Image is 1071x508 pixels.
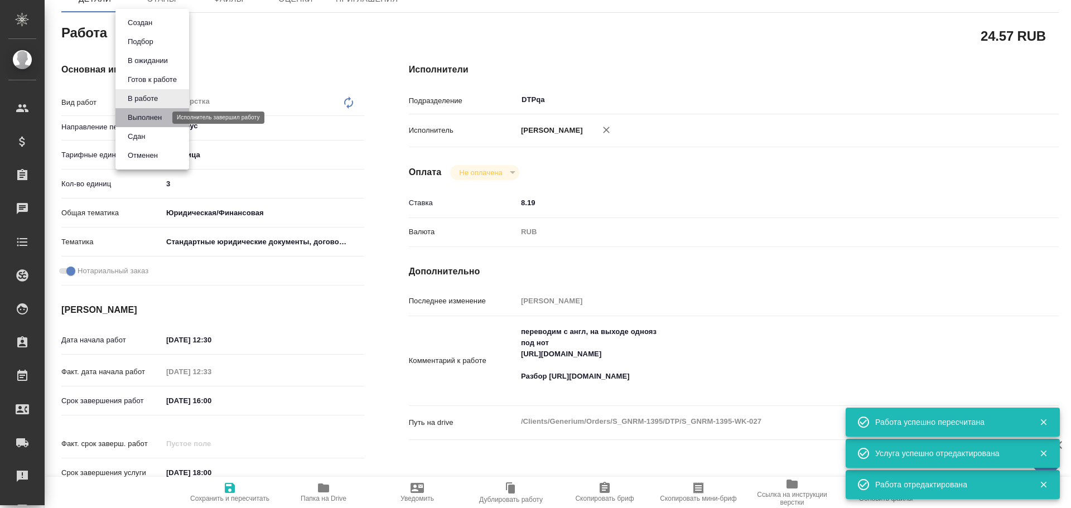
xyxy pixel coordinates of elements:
[124,36,157,48] button: Подбор
[124,130,148,143] button: Сдан
[124,93,161,105] button: В работе
[124,149,161,162] button: Отменен
[124,112,165,124] button: Выполнен
[124,17,156,29] button: Создан
[1032,417,1055,427] button: Закрыть
[875,448,1022,459] div: Услуга успешно отредактирована
[124,55,171,67] button: В ожидании
[1032,480,1055,490] button: Закрыть
[875,479,1022,490] div: Работа отредактирована
[124,74,180,86] button: Готов к работе
[1032,448,1055,458] button: Закрыть
[875,417,1022,428] div: Работа успешно пересчитана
